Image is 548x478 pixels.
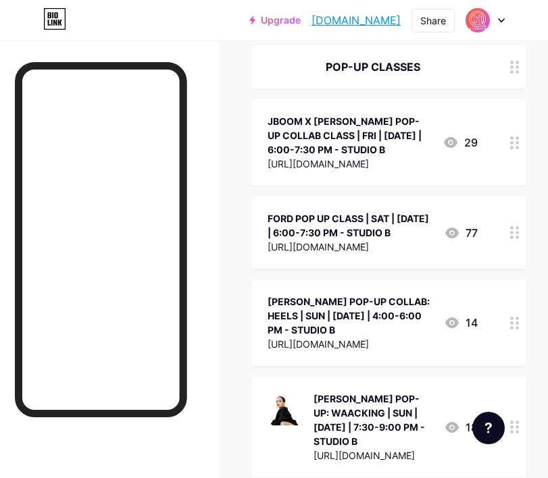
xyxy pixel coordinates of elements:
div: [URL][DOMAIN_NAME] [314,448,433,462]
div: [URL][DOMAIN_NAME] [268,157,432,171]
div: [URL][DOMAIN_NAME] [268,337,433,351]
div: 29 [443,134,478,151]
div: 14 [444,315,478,331]
img: ELLAINE POP-UP: WAACKING | SUN | AUG 3 | 7:30-9:00 PM - STUDIO B [268,390,303,425]
a: Upgrade [249,15,301,26]
div: 18 [444,419,478,435]
div: 77 [444,225,478,241]
a: [DOMAIN_NAME] [312,12,401,28]
div: Share [420,14,446,28]
div: [PERSON_NAME] POP-UP COLLAB: HEELS | SUN | [DATE] | 4:00-6:00 PM - STUDIO B [268,294,433,337]
div: POP-UP CLASSES [268,59,478,75]
div: FORD POP UP CLASS | SAT | [DATE] | 6:00-7:30 PM - STUDIO B [268,211,433,240]
div: JBOOM X [PERSON_NAME] POP-UP COLLAB CLASS | FRI | [DATE] | 6:00-7:30 PM - STUDIO B [268,114,432,157]
div: [PERSON_NAME] POP-UP: WAACKING | SUN | [DATE] | 7:30-9:00 PM - STUDIO B [314,392,433,448]
img: HQ Studios [465,7,491,33]
div: [URL][DOMAIN_NAME] [268,240,433,254]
